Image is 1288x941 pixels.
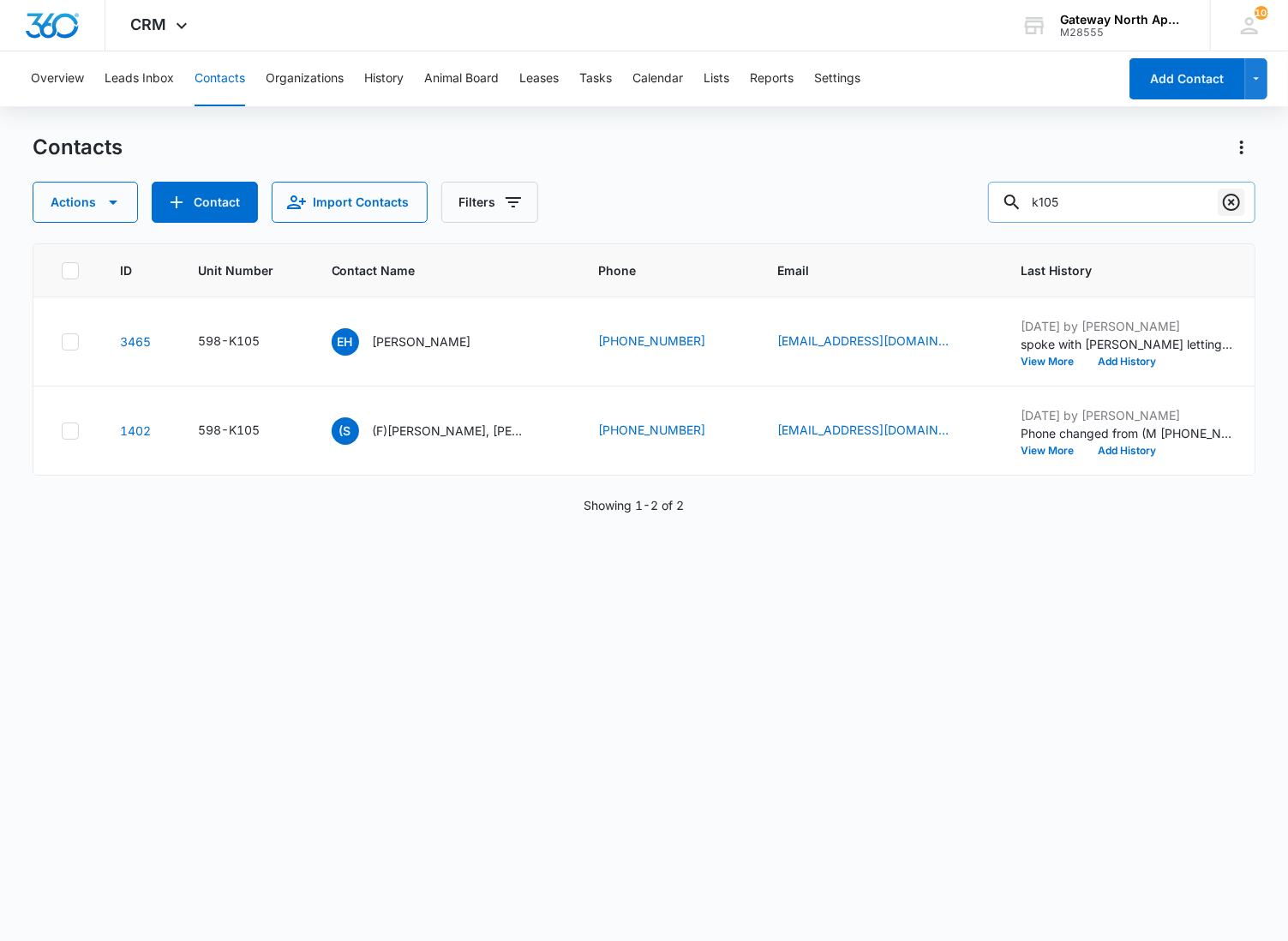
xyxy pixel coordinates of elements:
span: Unit Number [198,261,291,279]
button: Settings [814,51,860,106]
button: View More [1021,446,1087,456]
div: Email - angels1023@gmail.com - Select to Edit Field [778,421,980,441]
a: [EMAIL_ADDRESS][DOMAIN_NAME] [778,332,950,350]
span: 105 [1255,6,1268,20]
p: (F)[PERSON_NAME], [PERSON_NAME] & [PERSON_NAME] [373,422,527,440]
button: Import Contacts [272,182,428,223]
button: Reports [750,51,794,106]
button: Add Contact [152,182,258,223]
a: [PHONE_NUMBER] [599,332,706,350]
button: Actions [33,182,138,223]
div: Unit Number - 598-K105 - Select to Edit Field [198,421,291,441]
button: Leases [519,51,559,106]
div: account id [1060,27,1185,39]
div: account name [1060,13,1185,27]
span: Phone [599,261,712,279]
button: Add History [1087,357,1169,367]
button: Add History [1087,446,1169,456]
span: ID [120,261,132,279]
div: notifications count [1255,6,1268,20]
div: 598-K105 [198,421,260,439]
span: CRM [131,15,167,33]
button: Calendar [632,51,683,106]
button: Filters [441,182,538,223]
button: Contacts [195,51,245,106]
a: Navigate to contact details page for Eddie Hernandez [120,334,151,349]
button: Animal Board [424,51,499,106]
button: Overview [31,51,84,106]
button: Lists [704,51,729,106]
button: Organizations [266,51,344,106]
button: Tasks [579,51,612,106]
button: Clear [1218,189,1245,216]
button: History [364,51,404,106]
input: Search Contacts [988,182,1255,223]
button: Actions [1228,134,1255,161]
div: 598-K105 [198,332,260,350]
button: View More [1021,357,1087,367]
p: [PERSON_NAME] [373,333,471,351]
span: Contact Name [332,261,533,279]
p: [DATE] by [PERSON_NAME] [1021,406,1236,424]
span: EH [332,328,359,356]
span: Last History [1021,261,1211,279]
div: Contact Name - (F)Maria Saucedo, Jocelyn & Jorge Ulloa - Select to Edit Field [332,417,558,445]
span: Email [778,261,956,279]
div: Contact Name - Eddie Hernandez - Select to Edit Field [332,328,502,356]
button: Leads Inbox [105,51,174,106]
div: Unit Number - 598-K105 - Select to Edit Field [198,332,291,352]
div: Phone - (720) 333-6855 - Select to Edit Field [599,421,737,441]
a: Navigate to contact details page for (F)Maria Saucedo, Jocelyn & Jorge Ulloa [120,423,151,438]
p: [DATE] by [PERSON_NAME] [1021,317,1236,335]
a: [PHONE_NUMBER] [599,421,706,439]
div: Email - ez_ed72@hotmail.com - Select to Edit Field [778,332,980,352]
div: Phone - (970) 634-9643 - Select to Edit Field [599,332,737,352]
a: [EMAIL_ADDRESS][DOMAIN_NAME] [778,421,950,439]
p: Showing 1-2 of 2 [584,496,684,514]
p: spoke with [PERSON_NAME] letting them know we need payment before 5P.M. [DATE] or they will be se... [1021,335,1236,353]
p: Phone changed from (M [PHONE_NUMBER] (Jor) [PHONE_NUMBER] (J) [PHONE_NUMBER] to 7203336855. [1021,424,1236,442]
h1: Contacts [33,135,123,160]
button: Add Contact [1129,58,1245,99]
span: (S [332,417,359,445]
